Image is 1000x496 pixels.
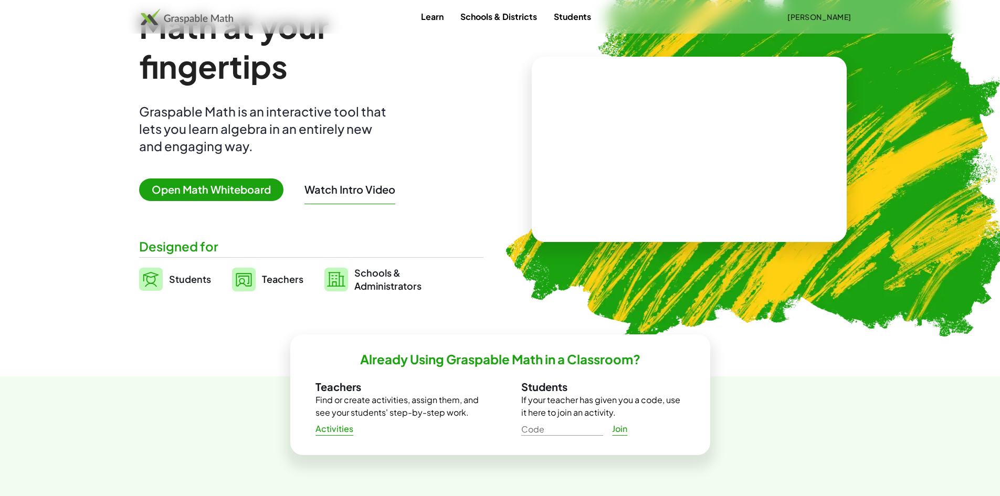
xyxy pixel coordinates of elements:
[304,183,395,196] button: Watch Intro Video
[307,419,362,438] a: Activities
[139,185,292,196] a: Open Math Whiteboard
[354,266,422,292] span: Schools & Administrators
[315,424,354,435] span: Activities
[139,178,283,201] span: Open Math Whiteboard
[315,394,479,419] p: Find or create activities, assign them, and see your students' step-by-step work.
[779,7,860,26] button: [PERSON_NAME]
[139,103,391,155] div: Graspable Math is an interactive tool that lets you learn algebra in an entirely new and engaging...
[610,110,768,189] video: What is this? This is dynamic math notation. Dynamic math notation plays a central role in how Gr...
[452,7,545,26] a: Schools & Districts
[232,266,303,292] a: Teachers
[262,273,303,285] span: Teachers
[139,6,473,86] h1: Math at your fingertips
[232,268,256,291] img: svg%3e
[413,7,452,26] a: Learn
[612,424,628,435] span: Join
[139,266,211,292] a: Students
[787,12,851,22] span: [PERSON_NAME]
[139,268,163,291] img: svg%3e
[139,238,483,255] div: Designed for
[324,266,422,292] a: Schools &Administrators
[521,380,685,394] h3: Students
[324,268,348,291] img: svg%3e
[545,7,599,26] a: Students
[360,351,640,367] h2: Already Using Graspable Math in a Classroom?
[169,273,211,285] span: Students
[521,394,685,419] p: If your teacher has given you a code, use it here to join an activity.
[315,380,479,394] h3: Teachers
[603,419,637,438] a: Join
